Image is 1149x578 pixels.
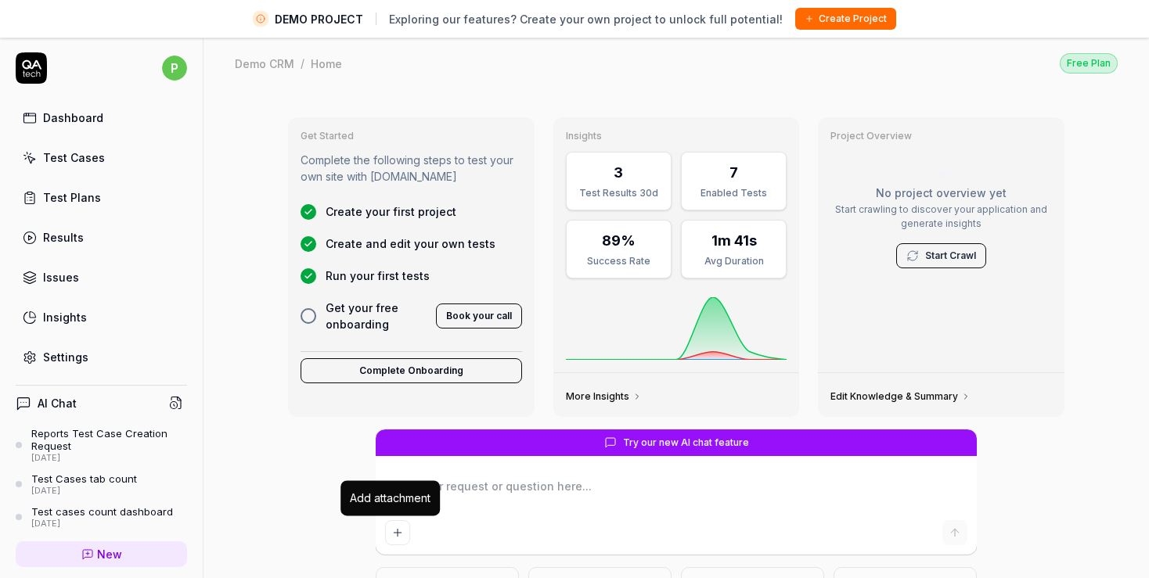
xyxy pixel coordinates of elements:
[97,546,122,562] span: New
[31,427,187,453] div: Reports Test Case Creation Request
[1060,53,1118,74] div: Free Plan
[16,472,187,496] a: Test Cases tab count[DATE]
[326,300,427,332] span: Get your free onboarding
[691,186,776,200] div: Enabled Tests
[43,349,88,365] div: Settings
[566,130,787,142] h3: Insights
[1060,52,1118,74] button: Free Plan
[43,189,101,206] div: Test Plans
[436,303,522,328] button: Book your call
[301,358,522,383] button: Complete Onboarding
[576,254,661,268] div: Success Rate
[301,130,522,142] h3: Get Started
[602,230,636,251] div: 89%
[311,56,342,71] div: Home
[614,162,623,183] div: 3
[830,185,1052,201] p: No project overview yet
[326,203,456,220] span: Create your first project
[31,472,137,485] div: Test Cases tab count
[43,109,103,126] div: Dashboard
[43,269,79,285] div: Issues
[566,390,642,403] a: More Insights
[623,436,749,450] span: Try our new AI chat feature
[43,309,87,325] div: Insights
[16,102,187,133] a: Dashboard
[711,230,757,251] div: 1m 41s
[830,130,1052,142] h3: Project Overview
[16,182,187,213] a: Test Plans
[31,453,187,464] div: [DATE]
[326,235,495,252] span: Create and edit your own tests
[301,56,304,71] div: /
[729,162,738,183] div: 7
[275,11,363,27] span: DEMO PROJECT
[16,262,187,293] a: Issues
[16,505,187,529] a: Test cases count dashboard[DATE]
[16,342,187,372] a: Settings
[16,142,187,173] a: Test Cases
[326,267,430,284] span: Run your first tests
[16,541,187,567] a: New
[43,229,84,246] div: Results
[436,307,522,322] a: Book your call
[16,222,187,253] a: Results
[925,249,976,263] a: Start Crawl
[31,519,173,530] div: [DATE]
[385,520,410,545] button: Add attachment
[235,56,294,71] div: Demo CRM
[38,395,77,411] h4: AI Chat
[31,505,173,518] div: Test cases count dashboard
[16,302,187,332] a: Insights
[795,8,896,30] button: Create Project
[830,390,971,403] a: Edit Knowledge & Summary
[162,56,187,81] span: p
[830,203,1052,231] p: Start crawling to discover your application and generate insights
[162,52,187,84] button: p
[576,186,661,200] div: Test Results 30d
[43,149,105,166] div: Test Cases
[350,490,430,506] div: Add attachment
[16,427,187,463] a: Reports Test Case Creation Request[DATE]
[301,152,522,185] p: Complete the following steps to test your own site with [DOMAIN_NAME]
[389,11,783,27] span: Exploring our features? Create your own project to unlock full potential!
[691,254,776,268] div: Avg Duration
[31,486,137,497] div: [DATE]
